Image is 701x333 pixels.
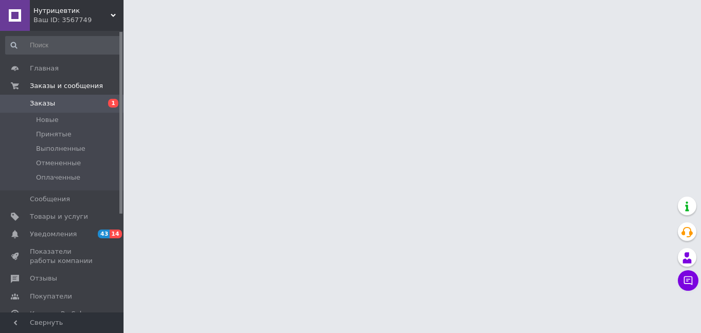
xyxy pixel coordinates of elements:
[30,274,57,283] span: Отзывы
[30,195,70,204] span: Сообщения
[98,230,110,238] span: 43
[678,270,698,291] button: Чат с покупателем
[36,115,59,125] span: Новые
[30,230,77,239] span: Уведомления
[33,15,124,25] div: Ваш ID: 3567749
[30,212,88,221] span: Товары и услуги
[30,292,72,301] span: Покупатели
[36,144,85,153] span: Выполненные
[33,6,111,15] span: Нутрицевтик
[30,81,103,91] span: Заказы и сообщения
[30,247,95,266] span: Показатели работы компании
[108,99,118,108] span: 1
[30,309,85,319] span: Каталог ProSale
[110,230,121,238] span: 14
[36,159,81,168] span: Отмененные
[36,173,80,182] span: Оплаченные
[36,130,72,139] span: Принятые
[30,64,59,73] span: Главная
[30,99,55,108] span: Заказы
[5,36,121,55] input: Поиск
